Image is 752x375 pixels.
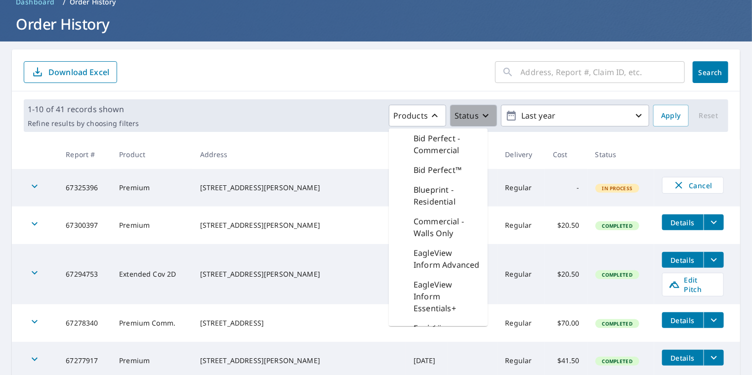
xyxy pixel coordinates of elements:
[58,304,111,342] td: 67278340
[653,105,689,126] button: Apply
[389,211,488,243] div: Commercial - Walls Only
[668,218,698,227] span: Details
[389,275,488,318] div: EagleView Inform Essentials+
[668,353,698,363] span: Details
[704,214,724,230] button: filesDropdownBtn-67300397
[596,222,638,229] span: Completed
[661,110,681,122] span: Apply
[389,128,488,160] div: Bid Perfect - Commercial
[414,164,461,176] p: Bid Perfect™
[200,220,398,230] div: [STREET_ADDRESS][PERSON_NAME]
[501,105,649,126] button: Last year
[498,140,545,169] th: Delivery
[668,255,698,265] span: Details
[58,244,111,304] td: 67294753
[48,67,109,78] p: Download Excel
[545,207,587,244] td: $20.50
[701,68,720,77] span: Search
[545,140,587,169] th: Cost
[545,304,587,342] td: $70.00
[704,252,724,268] button: filesDropdownBtn-67294753
[200,183,398,193] div: [STREET_ADDRESS][PERSON_NAME]
[389,243,488,275] div: EagleView Inform Advanced
[58,140,111,169] th: Report #
[12,14,740,34] h1: Order History
[596,358,638,365] span: Completed
[414,184,480,208] p: Blueprint - Residential
[58,169,111,207] td: 67325396
[389,318,488,374] div: EagleView Inform Essentials+ for Commercial
[704,350,724,366] button: filesDropdownBtn-67277917
[672,179,713,191] span: Cancel
[498,304,545,342] td: Regular
[200,269,398,279] div: [STREET_ADDRESS][PERSON_NAME]
[414,215,480,239] p: Commercial - Walls Only
[389,160,488,180] div: Bid Perfect™
[111,304,192,342] td: Premium Comm.
[545,244,587,304] td: $20.50
[662,177,724,194] button: Cancel
[414,132,480,156] p: Bid Perfect - Commercial
[28,119,139,128] p: Refine results by choosing filters
[389,105,446,126] button: Products
[545,169,587,207] td: -
[662,312,704,328] button: detailsBtn-67278340
[414,322,480,370] p: EagleView Inform Essentials+ for Commercial
[587,140,654,169] th: Status
[389,180,488,211] div: Blueprint - Residential
[662,273,724,296] a: Edit Pitch
[662,214,704,230] button: detailsBtn-67300397
[498,244,545,304] td: Regular
[662,252,704,268] button: detailsBtn-67294753
[668,316,698,325] span: Details
[111,207,192,244] td: Premium
[521,58,685,86] input: Address, Report #, Claim ID, etc.
[596,185,639,192] span: In Process
[498,207,545,244] td: Regular
[596,271,638,278] span: Completed
[693,61,728,83] button: Search
[200,356,398,366] div: [STREET_ADDRESS][PERSON_NAME]
[28,103,139,115] p: 1-10 of 41 records shown
[668,275,717,294] span: Edit Pitch
[414,247,480,271] p: EagleView Inform Advanced
[596,320,638,327] span: Completed
[58,207,111,244] td: 67300397
[111,244,192,304] td: Extended Cov 2D
[192,140,406,169] th: Address
[517,107,633,125] p: Last year
[414,279,480,314] p: EagleView Inform Essentials+
[455,110,479,122] p: Status
[498,169,545,207] td: Regular
[200,318,398,328] div: [STREET_ADDRESS]
[24,61,117,83] button: Download Excel
[111,140,192,169] th: Product
[111,169,192,207] td: Premium
[704,312,724,328] button: filesDropdownBtn-67278340
[450,105,497,126] button: Status
[393,110,428,122] p: Products
[662,350,704,366] button: detailsBtn-67277917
